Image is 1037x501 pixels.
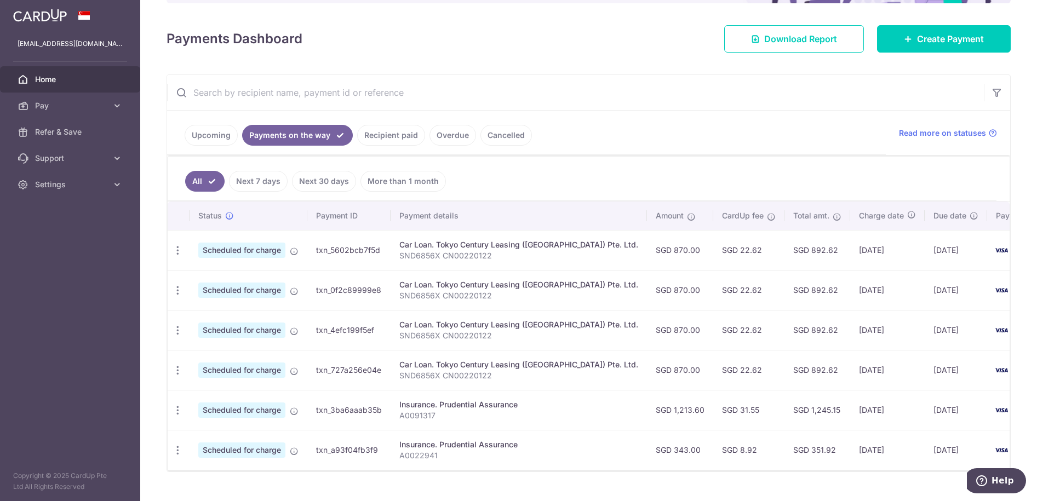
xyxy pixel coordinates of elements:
[647,430,713,470] td: SGD 343.00
[399,450,638,461] p: A0022941
[480,125,532,146] a: Cancelled
[713,430,784,470] td: SGD 8.92
[399,370,638,381] p: SND6856X CN00220122
[307,390,391,430] td: txn_3ba6aaab35b
[877,25,1011,53] a: Create Payment
[713,270,784,310] td: SGD 22.62
[764,32,837,45] span: Download Report
[850,390,925,430] td: [DATE]
[859,210,904,221] span: Charge date
[899,128,986,139] span: Read more on statuses
[399,399,638,410] div: Insurance. Prudential Assurance
[399,239,638,250] div: Car Loan. Tokyo Century Leasing ([GEOGRAPHIC_DATA]) Pte. Ltd.
[391,201,647,230] th: Payment details
[647,230,713,270] td: SGD 870.00
[229,171,288,192] a: Next 7 days
[784,270,850,310] td: SGD 892.62
[925,350,987,390] td: [DATE]
[990,284,1012,297] img: Bank Card
[35,179,107,190] span: Settings
[925,310,987,350] td: [DATE]
[13,9,67,22] img: CardUp
[784,230,850,270] td: SGD 892.62
[784,350,850,390] td: SGD 892.62
[198,442,285,458] span: Scheduled for charge
[399,439,638,450] div: Insurance. Prudential Assurance
[307,230,391,270] td: txn_5602bcb7f5d
[850,350,925,390] td: [DATE]
[990,364,1012,377] img: Bank Card
[990,244,1012,257] img: Bank Card
[713,350,784,390] td: SGD 22.62
[198,362,285,378] span: Scheduled for charge
[399,250,638,261] p: SND6856X CN00220122
[850,310,925,350] td: [DATE]
[399,359,638,370] div: Car Loan. Tokyo Century Leasing ([GEOGRAPHIC_DATA]) Pte. Ltd.
[357,125,425,146] a: Recipient paid
[784,310,850,350] td: SGD 892.62
[35,100,107,111] span: Pay
[242,125,353,146] a: Payments on the way
[784,201,850,230] th: Total amt.
[198,283,285,298] span: Scheduled for charge
[307,270,391,310] td: txn_0f2c89999e8
[429,125,476,146] a: Overdue
[307,310,391,350] td: txn_4efc199f5ef
[917,32,984,45] span: Create Payment
[933,210,966,221] span: Due date
[850,270,925,310] td: [DATE]
[990,324,1012,337] img: Bank Card
[647,270,713,310] td: SGD 870.00
[647,350,713,390] td: SGD 870.00
[990,444,1012,457] img: Bank Card
[784,390,850,430] td: SGD 1,245.15
[925,230,987,270] td: [DATE]
[713,390,784,430] td: SGD 31.55
[360,171,446,192] a: More than 1 month
[647,201,713,230] th: Amount
[850,430,925,470] td: [DATE]
[198,402,285,418] span: Scheduled for charge
[647,390,713,430] td: SGD 1,213.60
[399,279,638,290] div: Car Loan. Tokyo Century Leasing ([GEOGRAPHIC_DATA]) Pte. Ltd.
[35,153,107,164] span: Support
[399,319,638,330] div: Car Loan. Tokyo Century Leasing ([GEOGRAPHIC_DATA]) Pte. Ltd.
[18,38,123,49] p: [EMAIL_ADDRESS][DOMAIN_NAME]
[35,74,107,85] span: Home
[724,25,864,53] a: Download Report
[990,404,1012,417] img: Bank Card
[167,29,302,49] h4: Payments Dashboard
[925,270,987,310] td: [DATE]
[307,350,391,390] td: txn_727a256e04e
[850,230,925,270] td: [DATE]
[307,430,391,470] td: txn_a93f04fb3f9
[399,290,638,301] p: SND6856X CN00220122
[925,390,987,430] td: [DATE]
[899,128,997,139] a: Read more on statuses
[35,126,107,137] span: Refer & Save
[713,230,784,270] td: SGD 22.62
[713,310,784,350] td: SGD 22.62
[647,310,713,350] td: SGD 870.00
[185,171,225,192] a: All
[967,468,1026,496] iframe: Opens a widget where you can find more information
[185,125,238,146] a: Upcoming
[713,201,784,230] th: CardUp fee
[198,323,285,338] span: Scheduled for charge
[925,430,987,470] td: [DATE]
[292,171,356,192] a: Next 30 days
[399,330,638,341] p: SND6856X CN00220122
[198,243,285,258] span: Scheduled for charge
[399,410,638,421] p: A0091317
[198,210,222,221] span: Status
[307,201,391,230] th: Payment ID
[167,75,984,110] input: Search by recipient name, payment id or reference
[784,430,850,470] td: SGD 351.92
